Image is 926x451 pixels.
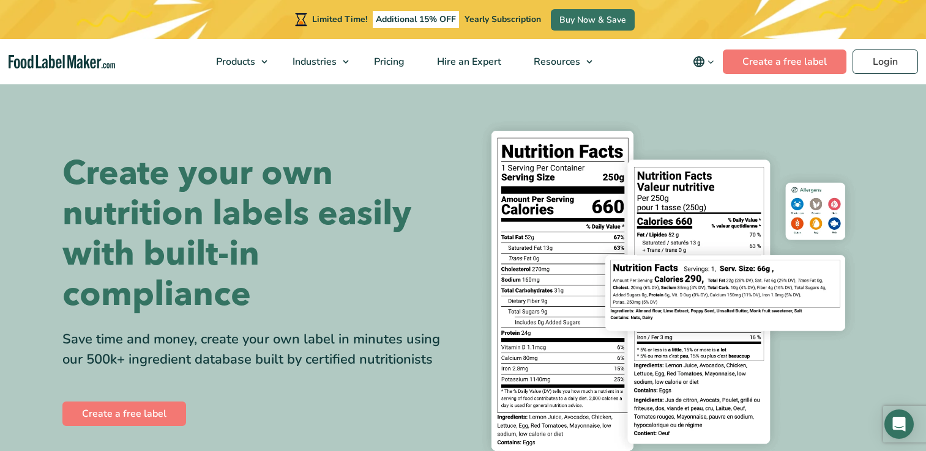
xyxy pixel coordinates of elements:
div: Open Intercom Messenger [884,409,914,439]
a: Buy Now & Save [551,9,635,31]
span: Industries [289,55,338,68]
a: Create a free label [723,50,846,74]
span: Additional 15% OFF [373,11,459,28]
h1: Create your own nutrition labels easily with built-in compliance [62,153,454,315]
span: Hire an Expert [433,55,502,68]
span: Products [212,55,256,68]
div: Save time and money, create your own label in minutes using our 500k+ ingredient database built b... [62,329,454,370]
a: Products [200,39,274,84]
a: Create a free label [62,402,186,426]
a: Industries [277,39,355,84]
span: Resources [530,55,581,68]
a: Resources [518,39,599,84]
span: Pricing [370,55,406,68]
span: Yearly Subscription [465,13,541,25]
span: Limited Time! [312,13,367,25]
a: Pricing [358,39,418,84]
a: Hire an Expert [421,39,515,84]
a: Login [853,50,918,74]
